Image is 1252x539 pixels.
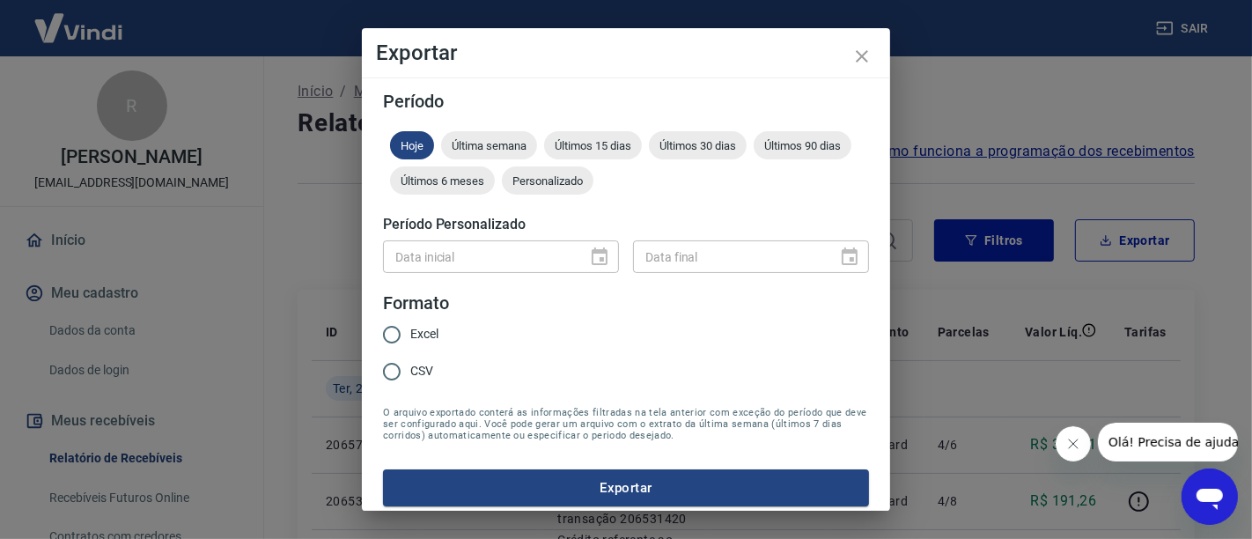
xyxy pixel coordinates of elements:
div: Última semana [441,131,537,159]
h4: Exportar [376,42,876,63]
span: Últimos 15 dias [544,139,642,152]
h5: Período [383,92,869,110]
span: Personalizado [502,174,593,188]
iframe: Botão para abrir a janela de mensagens [1182,469,1238,525]
button: Exportar [383,469,869,506]
span: Hoje [390,139,434,152]
div: Últimos 15 dias [544,131,642,159]
span: Olá! Precisa de ajuda? [11,12,148,26]
div: Últimos 90 dias [754,131,851,159]
iframe: Fechar mensagem [1056,426,1091,461]
div: Hoje [390,131,434,159]
div: Últimos 30 dias [649,131,747,159]
div: Últimos 6 meses [390,166,495,195]
h5: Período Personalizado [383,216,869,233]
legend: Formato [383,291,449,316]
span: CSV [410,362,433,380]
span: Última semana [441,139,537,152]
span: Últimos 30 dias [649,139,747,152]
span: Últimos 6 meses [390,174,495,188]
div: Personalizado [502,166,593,195]
input: DD/MM/YYYY [633,240,825,273]
span: O arquivo exportado conterá as informações filtradas na tela anterior com exceção do período que ... [383,407,869,441]
button: close [841,35,883,78]
input: DD/MM/YYYY [383,240,575,273]
span: Excel [410,325,438,343]
iframe: Mensagem da empresa [1098,423,1238,461]
span: Últimos 90 dias [754,139,851,152]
